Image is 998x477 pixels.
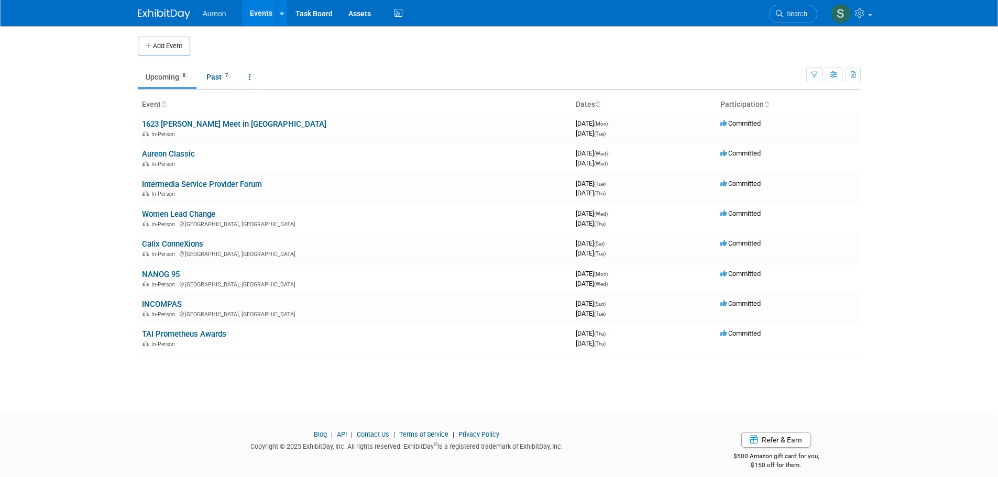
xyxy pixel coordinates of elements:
a: Search [769,5,817,23]
span: [DATE] [576,299,609,307]
span: [DATE] [576,149,611,157]
a: 1623 [PERSON_NAME] Meet in [GEOGRAPHIC_DATA] [142,119,326,129]
a: TAI Prometheus Awards [142,329,226,339]
button: Add Event [138,37,190,56]
span: | [391,430,398,438]
th: Dates [572,96,716,114]
span: (Wed) [594,151,608,157]
span: (Thu) [594,221,606,227]
span: - [609,270,611,278]
span: [DATE] [576,219,606,227]
div: [GEOGRAPHIC_DATA], [GEOGRAPHIC_DATA] [142,309,567,318]
div: [GEOGRAPHIC_DATA], [GEOGRAPHIC_DATA] [142,249,567,258]
a: Intermedia Service Provider Forum [142,180,262,189]
a: API [337,430,347,438]
span: In-Person [151,131,178,138]
a: Sort by Participation Type [764,100,769,108]
span: [DATE] [576,339,606,347]
span: [DATE] [576,209,611,217]
span: | [450,430,457,438]
span: Committed [720,239,761,247]
span: Committed [720,209,761,217]
span: (Sat) [594,241,605,247]
span: [DATE] [576,280,608,287]
span: - [606,239,608,247]
span: - [609,119,611,127]
a: Upcoming8 [138,67,196,87]
span: 7 [222,72,231,80]
span: (Tue) [594,131,606,137]
span: (Wed) [594,161,608,167]
th: Participation [716,96,861,114]
a: Calix ConneXions [142,239,203,249]
span: Committed [720,299,761,307]
img: In-Person Event [142,341,149,346]
a: Refer & Earn [741,432,810,448]
span: (Tue) [594,311,606,317]
span: [DATE] [576,270,611,278]
span: - [609,149,611,157]
img: In-Person Event [142,281,149,286]
a: Terms of Service [399,430,448,438]
a: Contact Us [357,430,389,438]
span: Committed [720,149,761,157]
span: (Thu) [594,341,606,347]
span: 8 [180,72,189,80]
div: [GEOGRAPHIC_DATA], [GEOGRAPHIC_DATA] [142,280,567,288]
img: Sophia Millang [831,4,851,24]
span: In-Person [151,341,178,348]
span: (Mon) [594,121,608,127]
span: Committed [720,119,761,127]
a: Women Lead Change [142,209,215,219]
img: In-Person Event [142,251,149,256]
img: In-Person Event [142,221,149,226]
span: In-Person [151,221,178,228]
img: ExhibitDay [138,9,190,19]
a: INCOMPAS [142,299,182,309]
img: In-Person Event [142,191,149,196]
span: (Thu) [594,331,606,337]
div: [GEOGRAPHIC_DATA], [GEOGRAPHIC_DATA] [142,219,567,228]
span: [DATE] [576,239,608,247]
span: Aureon [203,9,226,18]
span: (Wed) [594,281,608,287]
span: In-Person [151,311,178,318]
span: (Mon) [594,271,608,277]
span: Committed [720,329,761,337]
span: Committed [720,270,761,278]
span: - [609,209,611,217]
img: In-Person Event [142,131,149,136]
span: (Tue) [594,251,606,257]
img: In-Person Event [142,161,149,166]
a: Past7 [199,67,239,87]
span: [DATE] [576,159,608,167]
span: - [607,329,609,337]
span: [DATE] [576,309,606,317]
span: - [607,299,609,307]
span: In-Person [151,251,178,258]
span: (Sun) [594,301,606,307]
span: [DATE] [576,129,606,137]
a: Sort by Start Date [595,100,600,108]
span: - [607,180,609,187]
span: (Wed) [594,211,608,217]
div: Copyright © 2025 ExhibitDay, Inc. All rights reserved. ExhibitDay is a registered trademark of Ex... [138,439,676,451]
span: Search [783,10,807,18]
a: Sort by Event Name [161,100,166,108]
span: Committed [720,180,761,187]
span: | [328,430,335,438]
span: [DATE] [576,249,606,257]
span: In-Person [151,191,178,197]
span: In-Person [151,161,178,168]
span: (Tue) [594,181,606,187]
a: NANOG 95 [142,270,180,279]
span: [DATE] [576,119,611,127]
a: Aureon Classic [142,149,195,159]
img: In-Person Event [142,311,149,316]
a: Blog [314,430,327,438]
span: [DATE] [576,189,606,197]
span: | [348,430,355,438]
span: [DATE] [576,180,609,187]
div: $150 off for them. [692,461,861,470]
div: $500 Amazon gift card for you, [692,445,861,469]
